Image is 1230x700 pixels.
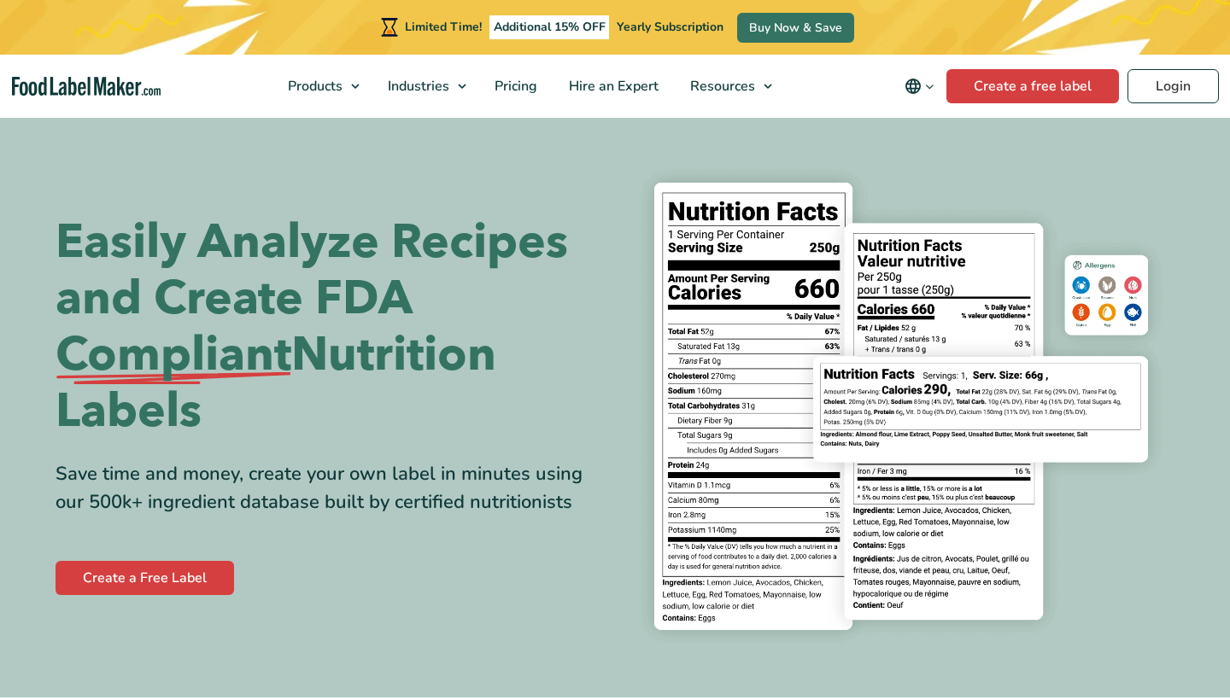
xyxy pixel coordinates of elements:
[737,13,854,43] a: Buy Now & Save
[553,55,671,118] a: Hire an Expert
[564,77,660,96] span: Hire an Expert
[946,69,1119,103] a: Create a free label
[489,77,539,96] span: Pricing
[685,77,757,96] span: Resources
[405,19,482,35] span: Limited Time!
[56,561,234,595] a: Create a Free Label
[675,55,781,118] a: Resources
[372,55,475,118] a: Industries
[56,460,602,516] div: Save time and money, create your own label in minutes using our 500k+ ingredient database built b...
[56,214,602,440] h1: Easily Analyze Recipes and Create FDA Nutrition Labels
[12,77,161,96] a: Food Label Maker homepage
[1127,69,1219,103] a: Login
[272,55,368,118] a: Products
[617,19,723,35] span: Yearly Subscription
[489,15,610,39] span: Additional 15% OFF
[56,327,291,383] span: Compliant
[479,55,549,118] a: Pricing
[893,69,946,103] button: Change language
[383,77,451,96] span: Industries
[283,77,344,96] span: Products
